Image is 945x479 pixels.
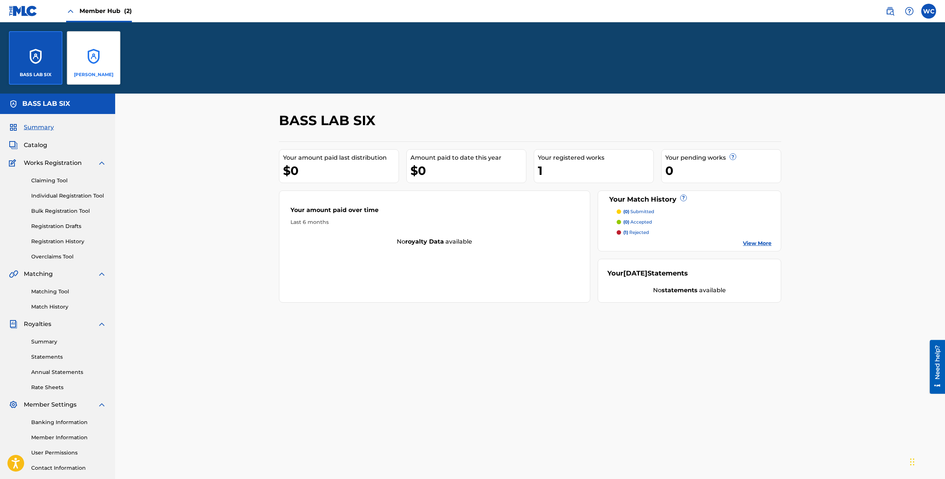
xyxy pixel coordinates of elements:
img: expand [97,400,106,409]
div: Your Statements [607,268,688,278]
a: Registration History [31,238,106,245]
a: Claiming Tool [31,177,106,185]
span: (2) [124,7,132,14]
p: BASS LAB SIX [20,71,52,78]
a: Member Information [31,434,106,441]
strong: statements [662,287,698,294]
img: Works Registration [9,159,19,167]
a: Public Search [883,4,897,19]
p: rejected [623,229,649,236]
img: Summary [9,123,18,132]
img: Catalog [9,141,18,150]
div: User Menu [921,4,936,19]
h2: BASS LAB SIX [279,112,379,129]
div: Your pending works [665,153,781,162]
a: Overclaims Tool [31,253,106,261]
strong: royalty data [405,238,444,245]
p: submitted [623,208,654,215]
img: expand [97,159,106,167]
img: Royalties [9,320,18,329]
a: View More [743,239,772,247]
a: (1) rejected [617,229,772,236]
div: Your registered works [538,153,653,162]
a: Statements [31,353,106,361]
a: Contact Information [31,464,106,472]
div: $0 [410,162,526,179]
a: Match History [31,303,106,311]
img: Accounts [9,100,18,108]
a: Accounts[PERSON_NAME] [67,31,120,85]
a: (0) submitted [617,208,772,215]
span: Works Registration [24,159,82,167]
span: (0) [623,209,629,214]
span: Member Settings [24,400,77,409]
a: Annual Statements [31,368,106,376]
div: Drag [910,451,915,473]
div: Need help? [8,5,18,39]
a: Bulk Registration Tool [31,207,106,215]
p: William Cruz Ruiz [74,71,113,78]
a: (0) accepted [617,219,772,225]
span: Catalog [24,141,47,150]
span: Member Hub [79,7,132,15]
iframe: Chat Widget [908,443,945,479]
img: expand [97,320,106,329]
p: accepted [623,219,652,225]
a: SummarySummary [9,123,54,132]
span: Summary [24,123,54,132]
span: ? [730,154,736,160]
div: Amount paid to date this year [410,153,526,162]
a: CatalogCatalog [9,141,47,150]
div: Help [902,4,917,19]
a: User Permissions [31,449,106,457]
div: Your amount paid last distribution [283,153,399,162]
div: No available [279,237,590,246]
img: MLC Logo [9,6,38,16]
a: AccountsBASS LAB SIX [9,31,62,85]
a: Registration Drafts [31,222,106,230]
div: Last 6 months [290,218,579,226]
iframe: Resource Center [924,340,945,394]
div: Your Match History [607,195,772,205]
div: 0 [665,162,781,179]
div: 1 [538,162,653,179]
div: $0 [283,162,399,179]
a: Individual Registration Tool [31,192,106,200]
span: ? [681,195,686,201]
a: Summary [31,338,106,346]
img: expand [97,270,106,278]
a: Rate Sheets [31,384,106,391]
span: (0) [623,219,629,225]
span: [DATE] [623,269,647,277]
a: Banking Information [31,418,106,426]
img: Member Settings [9,400,18,409]
div: Your amount paid over time [290,206,579,218]
img: Close [66,7,75,16]
img: Matching [9,270,18,278]
h5: BASS LAB SIX [22,100,70,108]
div: No available [607,286,772,295]
img: help [905,7,914,16]
a: Matching Tool [31,288,106,296]
img: search [886,7,894,16]
span: Matching [24,270,53,278]
span: Royalties [24,320,51,329]
span: (1) [623,229,628,235]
